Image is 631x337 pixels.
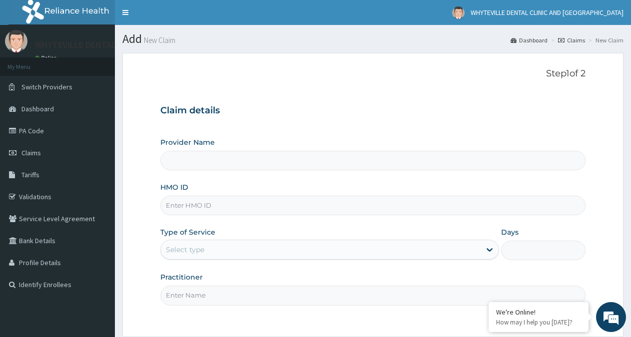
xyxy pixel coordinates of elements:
div: We're Online! [496,308,581,317]
img: User Image [452,6,465,19]
span: Switch Providers [21,82,72,91]
a: Online [35,54,59,61]
span: Tariffs [21,170,39,179]
h3: Claim details [160,105,586,116]
label: HMO ID [160,182,188,192]
div: Select type [166,245,204,255]
input: Enter Name [160,286,586,305]
small: New Claim [142,36,175,44]
img: User Image [5,30,27,52]
label: Practitioner [160,272,203,282]
p: Step 1 of 2 [160,68,586,79]
span: Claims [21,148,41,157]
p: How may I help you today? [496,318,581,327]
p: WHYTEVILLE DENTAL CLINIC AND [GEOGRAPHIC_DATA] [35,40,246,49]
span: Dashboard [21,104,54,113]
a: Claims [558,36,585,44]
li: New Claim [586,36,624,44]
span: WHYTEVILLE DENTAL CLINIC AND [GEOGRAPHIC_DATA] [471,8,624,17]
label: Provider Name [160,137,215,147]
label: Type of Service [160,227,215,237]
input: Enter HMO ID [160,196,586,215]
h1: Add [122,32,624,45]
label: Days [501,227,519,237]
a: Dashboard [511,36,548,44]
